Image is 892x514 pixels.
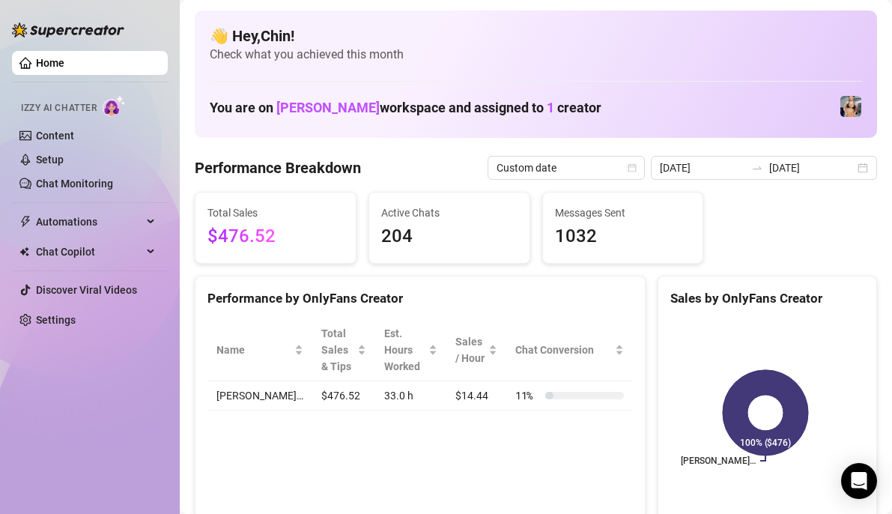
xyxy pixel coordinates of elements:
td: [PERSON_NAME]… [207,381,312,411]
span: to [751,162,763,174]
th: Chat Conversion [506,319,633,381]
a: Chat Monitoring [36,178,113,190]
a: Home [36,57,64,69]
div: Open Intercom Messenger [841,463,877,499]
span: Active Chats [381,205,518,221]
a: Content [36,130,74,142]
span: swap-right [751,162,763,174]
a: Discover Viral Videos [36,284,137,296]
span: Chat Conversion [515,342,612,358]
td: 33.0 h [375,381,446,411]
th: Sales / Hour [446,319,506,381]
span: Automations [36,210,142,234]
text: [PERSON_NAME]… [681,456,756,466]
span: 204 [381,223,518,251]
span: thunderbolt [19,216,31,228]
h4: Performance Breakdown [195,157,361,178]
a: Setup [36,154,64,166]
img: logo-BBDzfeDw.svg [12,22,124,37]
span: Custom date [497,157,636,179]
h4: 👋 Hey, Chin ! [210,25,862,46]
span: Izzy AI Chatter [21,101,97,115]
td: $14.44 [446,381,506,411]
span: Total Sales [207,205,344,221]
img: Chat Copilot [19,247,29,257]
span: Sales / Hour [455,333,485,366]
span: $476.52 [207,223,344,251]
th: Name [207,319,312,381]
span: [PERSON_NAME] [276,100,380,115]
th: Total Sales & Tips [312,319,375,381]
input: End date [769,160,855,176]
span: calendar [628,163,637,172]
h1: You are on workspace and assigned to creator [210,100,601,116]
span: 11 % [515,387,539,404]
div: Est. Hours Worked [384,325,425,375]
span: Messages Sent [555,205,691,221]
div: Performance by OnlyFans Creator [207,288,633,309]
span: Name [216,342,291,358]
span: 1 [547,100,554,115]
span: Chat Copilot [36,240,142,264]
div: Sales by OnlyFans Creator [670,288,864,309]
input: Start date [660,160,745,176]
span: 1032 [555,223,691,251]
img: AI Chatter [103,95,126,117]
td: $476.52 [312,381,375,411]
span: Check what you achieved this month [210,46,862,63]
span: Total Sales & Tips [321,325,354,375]
img: Veronica [840,96,861,117]
a: Settings [36,314,76,326]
